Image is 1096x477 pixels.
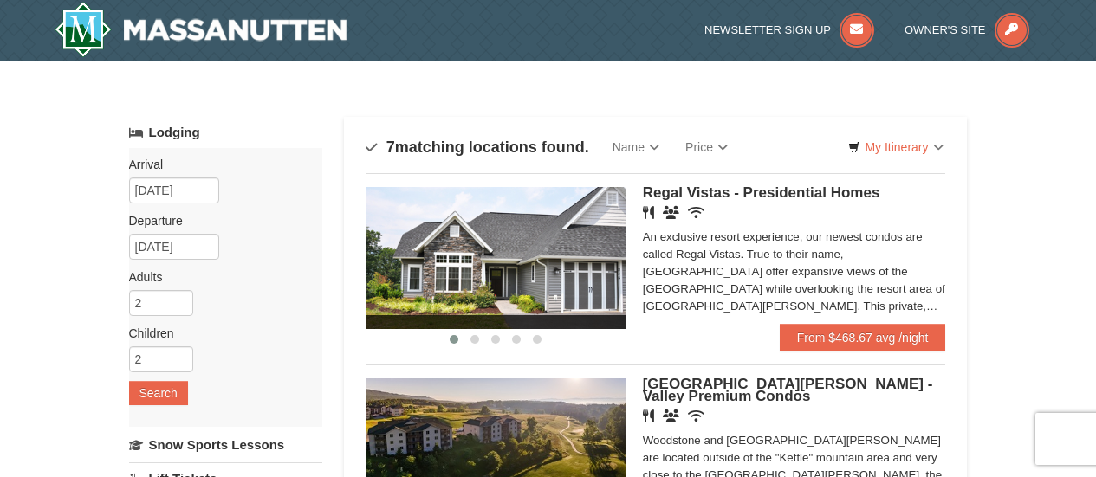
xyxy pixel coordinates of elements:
[643,376,933,404] span: [GEOGRAPHIC_DATA][PERSON_NAME] - Valley Premium Condos
[672,130,741,164] a: Price
[905,23,1029,36] a: Owner's Site
[129,268,309,286] label: Adults
[129,117,322,148] a: Lodging
[663,409,679,422] i: Banquet Facilities
[386,139,395,156] span: 7
[643,409,654,422] i: Restaurant
[643,229,946,315] div: An exclusive resort experience, our newest condos are called Regal Vistas. True to their name, [G...
[55,2,347,57] a: Massanutten Resort
[129,325,309,342] label: Children
[780,324,946,351] a: From $468.67 avg /night
[704,23,874,36] a: Newsletter Sign Up
[704,23,831,36] span: Newsletter Sign Up
[129,381,188,405] button: Search
[688,409,704,422] i: Wireless Internet (free)
[643,206,654,219] i: Restaurant
[837,134,954,160] a: My Itinerary
[643,184,880,201] span: Regal Vistas - Presidential Homes
[366,139,589,156] h4: matching locations found.
[600,130,672,164] a: Name
[129,429,322,461] a: Snow Sports Lessons
[688,206,704,219] i: Wireless Internet (free)
[905,23,986,36] span: Owner's Site
[663,206,679,219] i: Banquet Facilities
[55,2,347,57] img: Massanutten Resort Logo
[129,212,309,229] label: Departure
[129,156,309,173] label: Arrival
